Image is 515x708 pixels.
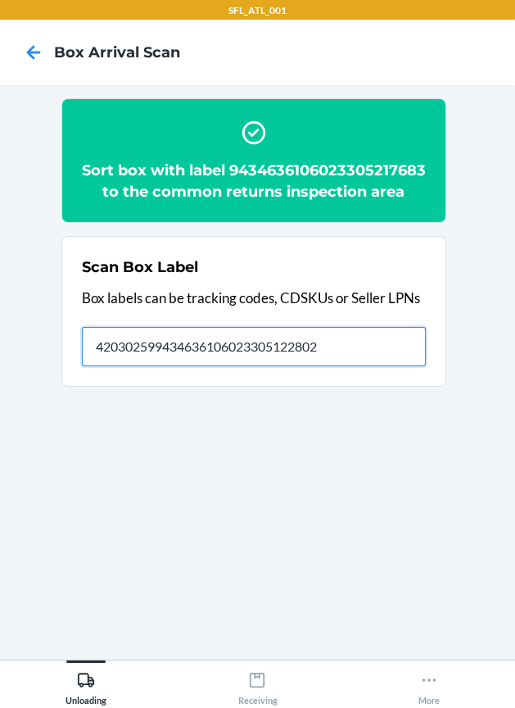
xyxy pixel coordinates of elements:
h2: Scan Box Label [82,256,198,278]
input: Barcode [82,327,426,366]
button: More [343,660,515,706]
h4: Box Arrival Scan [54,42,180,63]
p: SFL_ATL_001 [228,3,287,18]
p: Box labels can be tracking codes, CDSKUs or Seller LPNs [82,288,426,309]
button: Receiving [172,660,344,706]
h2: Sort box with label 9434636106023305217683 to the common returns inspection area [82,160,426,202]
div: More [418,665,440,706]
div: Receiving [237,665,277,706]
div: Unloading [66,665,106,706]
